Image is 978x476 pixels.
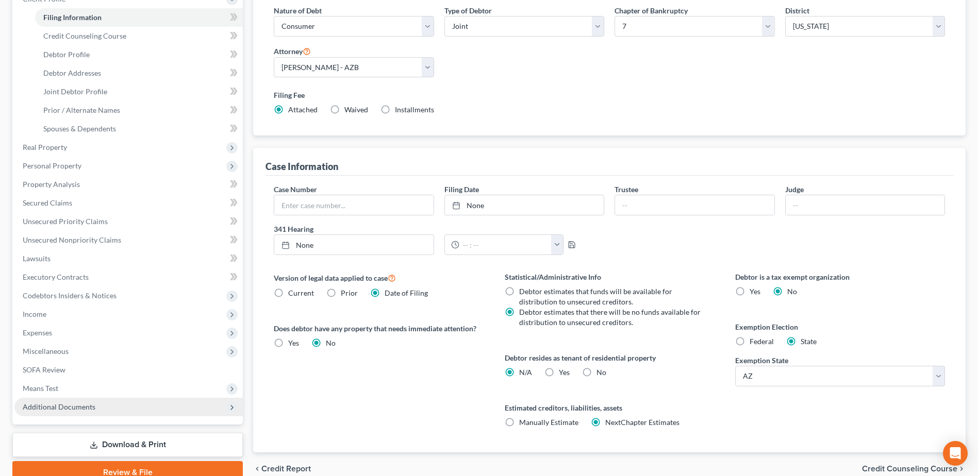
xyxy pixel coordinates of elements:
[35,45,243,64] a: Debtor Profile
[344,105,368,114] span: Waived
[14,361,243,379] a: SOFA Review
[43,31,126,40] span: Credit Counseling Course
[519,418,578,427] span: Manually Estimate
[14,231,243,249] a: Unsecured Nonpriority Claims
[519,368,532,377] span: N/A
[14,175,243,194] a: Property Analysis
[519,308,701,327] span: Debtor estimates that there will be no funds available for distribution to unsecured creditors.
[35,8,243,27] a: Filing Information
[615,184,638,195] label: Trustee
[559,368,570,377] span: Yes
[23,365,65,374] span: SOFA Review
[326,338,336,347] span: No
[23,143,67,151] span: Real Property
[23,217,108,226] span: Unsecured Priority Claims
[23,198,72,207] span: Secured Claims
[43,13,102,22] span: Filing Information
[444,5,492,16] label: Type of Debtor
[253,465,261,473] i: chevron_left
[43,106,120,114] span: Prior / Alternate Names
[43,87,107,96] span: Joint Debtor Profile
[505,352,715,363] label: Debtor resides as tenant of residential property
[274,323,484,334] label: Does debtor have any property that needs immediate attention?
[735,321,945,332] label: Exemption Election
[385,288,428,297] span: Date of Filing
[274,195,433,215] input: Enter case number...
[14,212,243,231] a: Unsecured Priority Claims
[785,5,809,16] label: District
[23,310,46,318] span: Income
[269,224,609,234] label: 341 Hearing
[43,50,90,59] span: Debtor Profile
[35,101,243,120] a: Prior / Alternate Names
[785,184,804,195] label: Judge
[288,288,314,297] span: Current
[596,368,606,377] span: No
[274,90,945,100] label: Filing Fee
[14,268,243,286] a: Executory Contracts
[35,64,243,82] a: Debtor Addresses
[459,235,552,254] input: -- : --
[274,45,311,57] label: Attorney
[505,402,715,413] label: Estimated creditors, liabilities, assets
[35,120,243,138] a: Spouses & Dependents
[23,254,51,263] span: Lawsuits
[274,5,322,16] label: Nature of Debt
[43,124,116,133] span: Spouses & Dependents
[23,347,69,355] span: Miscellaneous
[274,235,433,254] a: None
[23,328,52,337] span: Expenses
[787,287,797,296] span: No
[862,465,957,473] span: Credit Counseling Course
[43,69,101,77] span: Debtor Addresses
[505,271,715,282] label: Statistical/Administrative Info
[444,184,479,195] label: Filing Date
[266,160,338,173] div: Case Information
[735,355,788,366] label: Exemption State
[862,465,966,473] button: Credit Counseling Course chevron_right
[23,402,95,411] span: Additional Documents
[615,195,774,215] input: --
[395,105,434,114] span: Installments
[750,287,760,296] span: Yes
[35,27,243,45] a: Credit Counseling Course
[14,194,243,212] a: Secured Claims
[957,465,966,473] i: chevron_right
[750,337,774,346] span: Federal
[23,291,117,300] span: Codebtors Insiders & Notices
[23,273,89,281] span: Executory Contracts
[943,441,968,466] div: Open Intercom Messenger
[12,433,243,457] a: Download & Print
[288,105,318,114] span: Attached
[786,195,944,215] input: --
[261,465,311,473] span: Credit Report
[23,235,121,244] span: Unsecured Nonpriority Claims
[23,384,58,393] span: Means Test
[35,82,243,101] a: Joint Debtor Profile
[253,465,311,473] button: chevron_left Credit Report
[445,195,604,215] a: None
[615,5,688,16] label: Chapter of Bankruptcy
[23,180,80,189] span: Property Analysis
[274,271,484,284] label: Version of legal data applied to case
[23,161,81,170] span: Personal Property
[14,249,243,268] a: Lawsuits
[735,271,945,282] label: Debtor is a tax exempt organization
[605,418,679,427] span: NextChapter Estimates
[288,338,299,347] span: Yes
[801,337,817,346] span: State
[341,288,358,297] span: Prior
[519,287,672,306] span: Debtor estimates that funds will be available for distribution to unsecured creditors.
[274,184,317,195] label: Case Number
